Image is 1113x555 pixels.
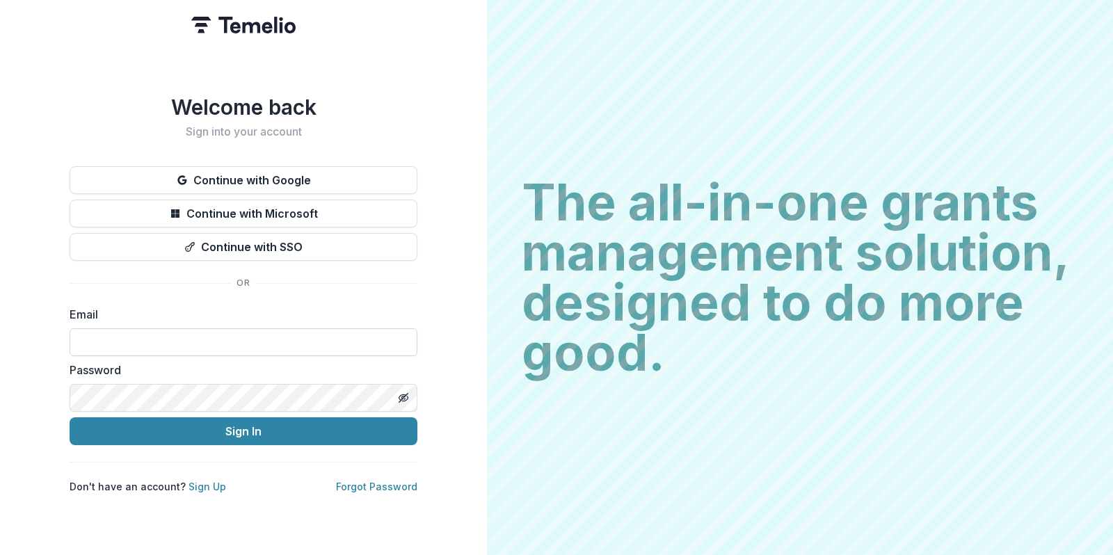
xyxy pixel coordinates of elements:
button: Sign In [70,417,417,445]
label: Email [70,306,409,323]
label: Password [70,362,409,378]
h1: Welcome back [70,95,417,120]
button: Continue with Google [70,166,417,194]
button: Toggle password visibility [392,387,415,409]
button: Continue with SSO [70,233,417,261]
a: Forgot Password [336,481,417,492]
img: Temelio [191,17,296,33]
a: Sign Up [189,481,226,492]
h2: Sign into your account [70,125,417,138]
button: Continue with Microsoft [70,200,417,227]
p: Don't have an account? [70,479,226,494]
